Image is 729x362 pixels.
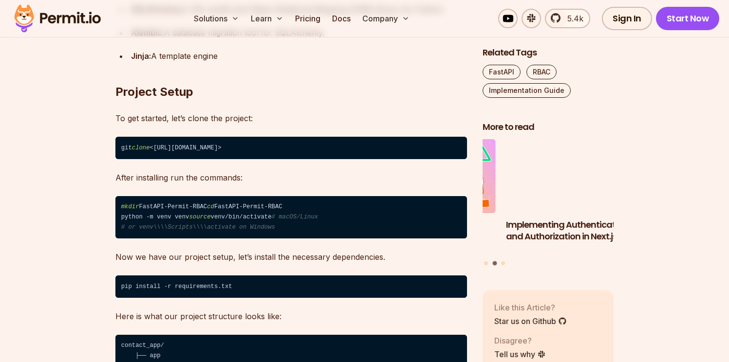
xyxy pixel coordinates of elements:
[545,9,590,28] a: 5.4k
[358,9,413,28] button: Company
[561,13,583,24] span: 5.4k
[272,214,318,220] span: # macOS/Linux
[291,9,324,28] a: Pricing
[364,218,496,243] h3: Implementing Multi-Tenant RBAC in Nuxt.js
[10,2,105,35] img: Permit logo
[131,49,467,63] div: A template engine
[115,309,467,323] p: Here is what our project structure looks like:
[328,9,355,28] a: Docs
[189,214,210,220] span: source
[115,171,467,184] p: After installing run the commands:
[494,301,567,313] p: Like this Article?
[115,137,467,159] code: git <[URL][DOMAIN_NAME]>
[526,65,557,79] a: RBAC
[483,139,614,267] div: Posts
[494,334,546,346] p: Disagree?
[131,51,151,61] strong: Jinja:
[121,224,275,231] span: # or venv\\\\Scripts\\\\activate on Windows
[364,139,496,255] li: 1 of 3
[483,47,614,59] h2: Related Tags
[247,9,287,28] button: Learn
[506,218,637,243] h3: Implementing Authentication and Authorization in Next.js
[494,348,546,360] a: Tell us why
[115,275,467,298] code: pip install -r requirements.txt
[484,261,488,265] button: Go to slide 1
[115,250,467,264] p: Now we have our project setup, let’s install the necessary dependencies.
[121,203,139,210] span: mkdir
[494,315,567,326] a: Star us on Github
[506,139,637,255] li: 2 of 3
[483,83,571,98] a: Implementation Guide
[656,7,720,30] a: Start Now
[190,9,243,28] button: Solutions
[132,145,150,151] span: clone
[364,139,496,255] a: Implementing Multi-Tenant RBAC in Nuxt.jsImplementing Multi-Tenant RBAC in Nuxt.js
[207,203,214,210] span: cd
[501,261,505,265] button: Go to slide 3
[115,45,467,100] h2: Project Setup
[483,65,521,79] a: FastAPI
[483,121,614,133] h2: More to read
[492,261,497,265] button: Go to slide 2
[602,7,652,30] a: Sign In
[115,196,467,239] code: FastAPI-Permit-RBAC FastAPI-Permit-RBAC python -m venv venv venv/bin/activate
[115,111,467,125] p: To get started, let’s clone the project:
[506,139,637,213] img: Implementing Authentication and Authorization in Next.js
